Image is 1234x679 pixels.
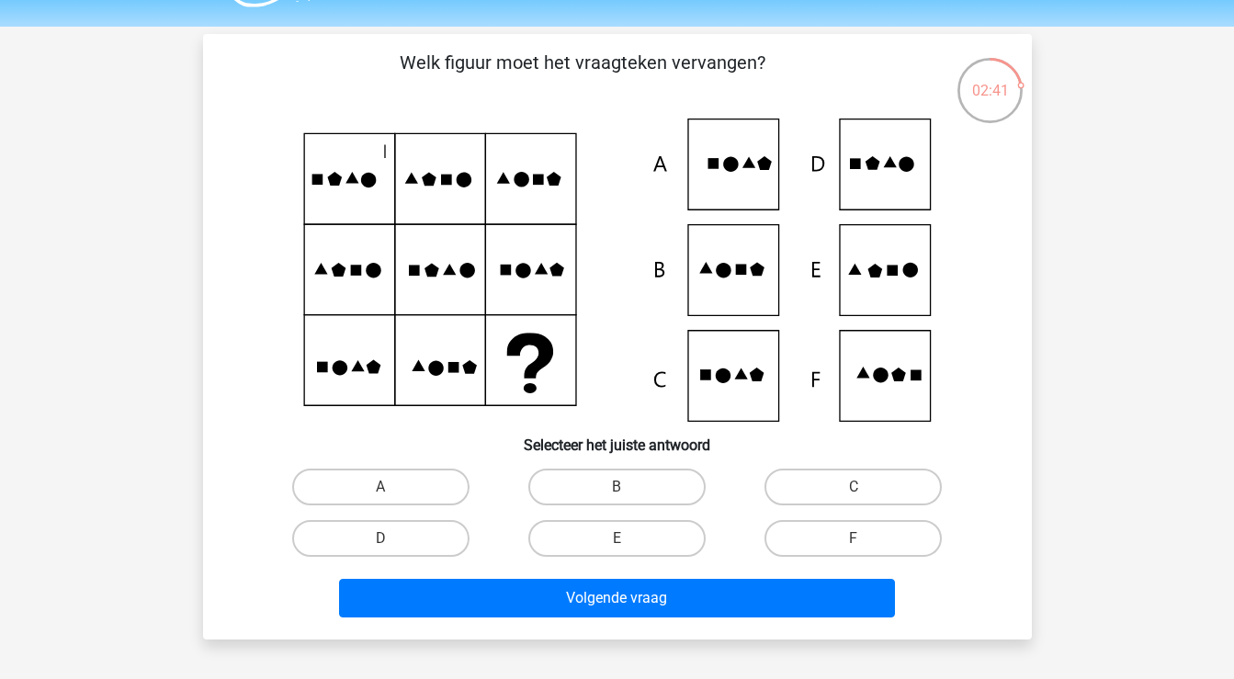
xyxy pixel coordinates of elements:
div: 02:41 [956,56,1025,102]
label: B [528,469,706,505]
label: D [292,520,470,557]
label: F [764,520,942,557]
button: Volgende vraag [339,579,895,617]
label: A [292,469,470,505]
p: Welk figuur moet het vraagteken vervangen? [232,49,934,104]
h6: Selecteer het juiste antwoord [232,422,1002,454]
label: C [764,469,942,505]
label: E [528,520,706,557]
